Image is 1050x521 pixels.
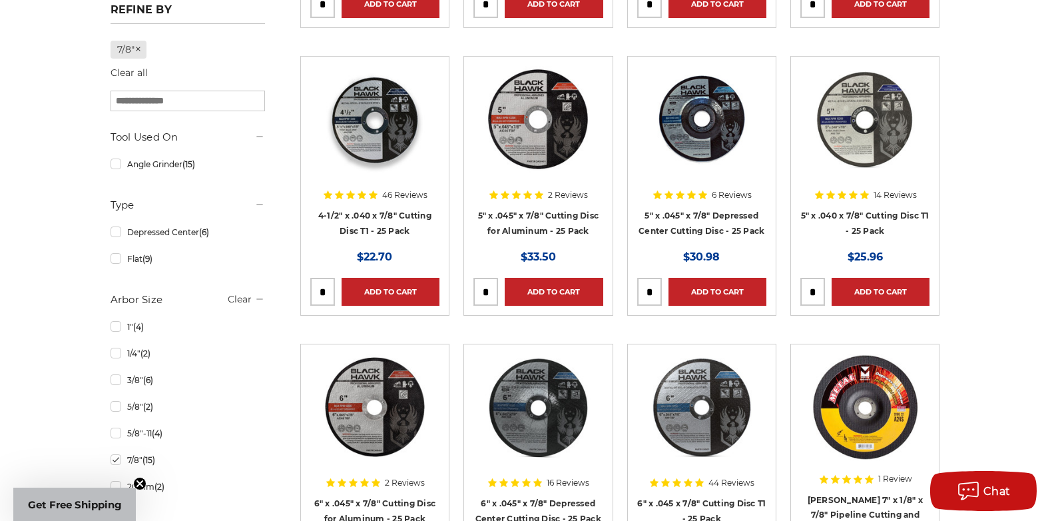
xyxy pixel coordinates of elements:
[832,278,929,306] a: Add to Cart
[152,428,162,438] span: (4)
[382,191,427,199] span: 46 Reviews
[111,448,265,472] a: 7/8"
[639,211,764,236] a: 5" x .045" x 7/8" Depressed Center Cutting Disc - 25 Pack
[154,482,164,492] span: (2)
[322,354,428,460] img: 6 inch cut off wheel for aluminum
[708,479,754,487] span: 44 Reviews
[143,375,153,385] span: (6)
[342,278,439,306] a: Add to Cart
[111,368,265,392] a: 3/8"
[111,221,265,244] a: Depressed Center
[310,354,439,483] a: 6 inch cut off wheel for aluminum
[111,342,265,365] a: 1/4"
[111,475,265,498] a: 20mm
[649,66,755,173] img: 5" x 3/64" x 7/8" Depressed Center Type 27 Cut Off Wheel
[13,488,136,521] div: Get Free ShippingClose teaser
[812,354,918,460] img: Mercer 7" x 1/8" x 7/8 Cutting and Light Grinding Wheel
[199,227,209,237] span: (6)
[111,247,265,270] a: Flat
[182,159,195,169] span: (15)
[111,315,265,338] a: 1"
[385,479,425,487] span: 2 Reviews
[111,129,265,145] h5: Tool Used On
[848,251,883,263] span: $25.96
[649,354,755,460] img: 6" x .045 x 7/8" Cutting Disc T1
[505,278,603,306] a: Add to Cart
[637,354,766,483] a: 6" x .045 x 7/8" Cutting Disc T1
[111,3,265,24] h5: Refine by
[310,66,439,195] a: 4-1/2" super thin cut off wheel for fast metal cutting and minimal kerf
[111,153,265,176] a: Angle Grinder
[28,498,122,511] span: Get Free Shipping
[111,422,265,445] a: 5/8"-11
[111,292,265,308] h5: Arbor Size
[812,66,918,173] img: Close-up of Black Hawk 5-inch thin cut-off disc for precision metalwork
[228,293,252,305] a: Clear
[133,322,144,332] span: (4)
[111,67,148,79] a: Clear all
[874,191,917,199] span: 14 Reviews
[140,348,150,358] span: (2)
[473,354,603,483] a: 6" x .045" x 7/8" Depressed Center Type 27 Cut Off Wheel
[485,66,591,173] img: 5 inch cutting disc for aluminum
[930,471,1037,511] button: Chat
[322,66,428,173] img: 4-1/2" super thin cut off wheel for fast metal cutting and minimal kerf
[142,254,152,264] span: (9)
[142,455,155,465] span: (15)
[478,211,599,236] a: 5" x .045" x 7/8" Cutting Disc for Aluminum - 25 Pack
[800,354,929,483] a: Mercer 7" x 1/8" x 7/8 Cutting and Light Grinding Wheel
[357,251,392,263] span: $22.70
[133,477,146,490] button: Close teaser
[637,66,766,195] a: 5" x 3/64" x 7/8" Depressed Center Type 27 Cut Off Wheel
[983,485,1011,498] span: Chat
[521,251,556,263] span: $33.50
[801,211,929,236] a: 5" x .040 x 7/8" Cutting Disc T1 - 25 Pack
[111,395,265,418] a: 5/8"
[712,191,752,199] span: 6 Reviews
[473,66,603,195] a: 5 inch cutting disc for aluminum
[111,197,265,213] h5: Type
[547,479,589,487] span: 16 Reviews
[111,41,147,59] a: 7/8"
[668,278,766,306] a: Add to Cart
[143,402,153,412] span: (2)
[485,354,591,460] img: 6" x .045" x 7/8" Depressed Center Type 27 Cut Off Wheel
[800,66,929,195] a: Close-up of Black Hawk 5-inch thin cut-off disc for precision metalwork
[683,251,720,263] span: $30.98
[318,211,431,236] a: 4-1/2" x .040 x 7/8" Cutting Disc T1 - 25 Pack
[548,191,588,199] span: 2 Reviews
